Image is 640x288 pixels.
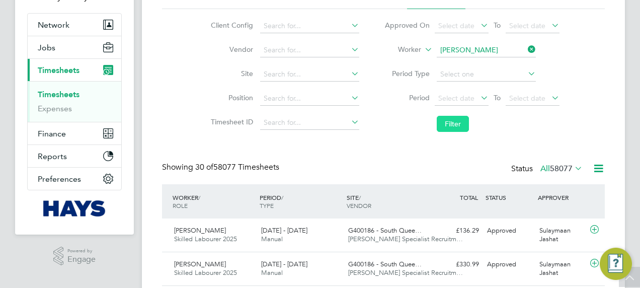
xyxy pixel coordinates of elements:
[535,223,588,248] div: Sulaymaan Jashat
[431,256,483,273] div: £330.99
[28,122,121,145] button: Finance
[38,152,67,161] span: Reports
[174,235,237,243] span: Skilled Labourer 2025
[260,43,359,57] input: Search for...
[53,247,96,266] a: Powered byEngage
[67,255,96,264] span: Engage
[38,20,69,30] span: Network
[260,92,359,106] input: Search for...
[491,91,504,104] span: To
[174,226,226,235] span: [PERSON_NAME]
[28,59,121,81] button: Timesheets
[344,188,431,214] div: SITE
[208,45,253,54] label: Vendor
[384,93,430,102] label: Period
[437,43,536,57] input: Search for...
[28,14,121,36] button: Network
[460,193,478,201] span: TOTAL
[38,174,81,184] span: Preferences
[261,268,283,277] span: Manual
[535,188,588,206] div: APPROVER
[195,162,279,172] span: 58077 Timesheets
[511,162,585,176] div: Status
[359,193,361,201] span: /
[261,260,307,268] span: [DATE] - [DATE]
[483,223,535,239] div: Approved
[28,81,121,122] div: Timesheets
[384,21,430,30] label: Approved On
[600,248,632,280] button: Engage Resource Center
[28,36,121,58] button: Jobs
[260,116,359,130] input: Search for...
[438,21,474,30] span: Select date
[28,145,121,167] button: Reports
[38,43,55,52] span: Jobs
[174,268,237,277] span: Skilled Labourer 2025
[483,188,535,206] div: STATUS
[491,19,504,32] span: To
[208,117,253,126] label: Timesheet ID
[260,19,359,33] input: Search for...
[198,193,200,201] span: /
[483,256,535,273] div: Approved
[195,162,213,172] span: 30 of
[173,201,188,209] span: ROLE
[348,226,422,235] span: G400186 - South Quee…
[348,235,463,243] span: [PERSON_NAME] Specialist Recruitm…
[348,268,463,277] span: [PERSON_NAME] Specialist Recruitm…
[384,69,430,78] label: Period Type
[261,235,283,243] span: Manual
[260,201,274,209] span: TYPE
[431,223,483,239] div: £136.29
[28,168,121,190] button: Preferences
[170,188,257,214] div: WORKER
[208,93,253,102] label: Position
[27,200,122,217] a: Go to home page
[437,116,469,132] button: Filter
[261,226,307,235] span: [DATE] - [DATE]
[509,21,545,30] span: Select date
[438,94,474,103] span: Select date
[260,67,359,82] input: Search for...
[38,90,79,99] a: Timesheets
[208,21,253,30] label: Client Config
[208,69,253,78] label: Site
[257,188,344,214] div: PERIOD
[535,256,588,281] div: Sulaymaan Jashat
[38,104,72,113] a: Expenses
[43,200,106,217] img: hays-logo-retina.png
[38,129,66,138] span: Finance
[38,65,79,75] span: Timesheets
[67,247,96,255] span: Powered by
[509,94,545,103] span: Select date
[174,260,226,268] span: [PERSON_NAME]
[376,45,421,55] label: Worker
[281,193,283,201] span: /
[162,162,281,173] div: Showing
[348,260,422,268] span: G400186 - South Quee…
[347,201,371,209] span: VENDOR
[437,67,536,82] input: Select one
[540,164,583,174] label: All
[550,164,573,174] span: 58077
